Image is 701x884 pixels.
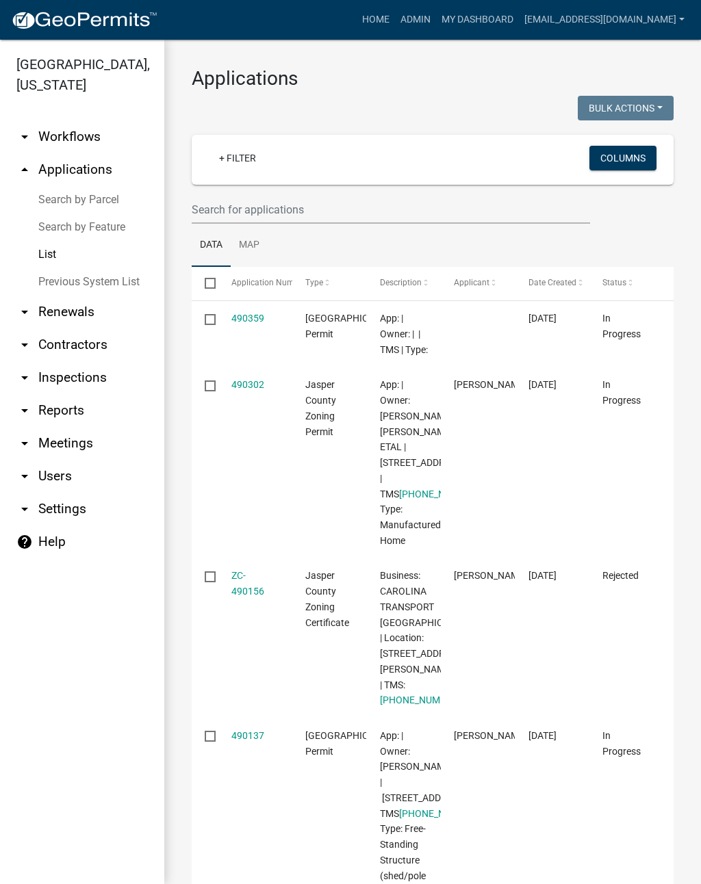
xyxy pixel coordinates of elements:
i: help [16,534,33,550]
a: [PHONE_NUMBER] [399,489,480,499]
span: 10/09/2025 [528,379,557,390]
i: arrow_drop_down [16,337,33,353]
span: Applicant [454,278,489,287]
i: arrow_drop_down [16,369,33,386]
span: Business: CAROLINA TRANSPORT SOUTH STATE | Location: 50 GEORGE WILLIAMS IN | TMS: 020-00-03-086 [380,570,472,705]
i: arrow_drop_down [16,501,33,517]
span: Application Number [231,278,306,287]
i: arrow_drop_down [16,402,33,419]
a: + Filter [208,146,267,170]
span: Jasper County Zoning Certificate [305,570,349,627]
i: arrow_drop_up [16,161,33,178]
i: arrow_drop_down [16,468,33,484]
span: Status [602,278,626,287]
button: Columns [589,146,657,170]
span: Jasper County Building Permit [305,313,398,339]
span: Juan j pena [454,379,527,390]
datatable-header-cell: Type [292,267,367,300]
datatable-header-cell: Applicant [441,267,515,300]
span: Juan j pena [454,570,527,581]
a: [PHONE_NUMBER] [380,694,461,705]
i: arrow_drop_down [16,435,33,452]
span: 10/08/2025 [528,570,557,581]
i: arrow_drop_down [16,304,33,320]
a: Map [231,224,268,268]
span: App: | Owner: RIVERA JUAN JOSE PENA ETAL | 2105 Calf Pen Bay | TMS 020-00-03-086 | Type: Manufact... [380,379,482,546]
datatable-header-cell: Status [589,267,664,300]
a: [PHONE_NUMBER] [399,808,480,819]
a: Admin [395,7,436,33]
span: App: | Owner: | | TMS | Type: [380,313,428,355]
i: arrow_drop_down [16,129,33,145]
span: Type [305,278,323,287]
span: 10/09/2025 [528,313,557,324]
span: Richard Brown [454,730,527,741]
span: Date Created [528,278,576,287]
datatable-header-cell: Description [366,267,441,300]
span: In Progress [602,730,641,757]
a: Data [192,224,231,268]
a: My Dashboard [436,7,519,33]
span: In Progress [602,379,641,406]
a: ZC- 490156 [231,570,264,597]
span: Description [380,278,422,287]
datatable-header-cell: Date Created [515,267,589,300]
span: Rejected [602,570,639,581]
button: Bulk Actions [578,96,674,120]
span: Jasper County Building Permit [305,730,398,757]
span: 10/08/2025 [528,730,557,741]
a: 490359 [231,313,264,324]
datatable-header-cell: Select [192,267,218,300]
datatable-header-cell: Application Number [218,267,292,300]
a: 490302 [231,379,264,390]
input: Search for applications [192,196,590,224]
h3: Applications [192,67,674,90]
span: Jasper County Zoning Permit [305,379,336,437]
span: In Progress [602,313,641,339]
a: [EMAIL_ADDRESS][DOMAIN_NAME] [519,7,690,33]
a: 490137 [231,730,264,741]
a: Home [357,7,395,33]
